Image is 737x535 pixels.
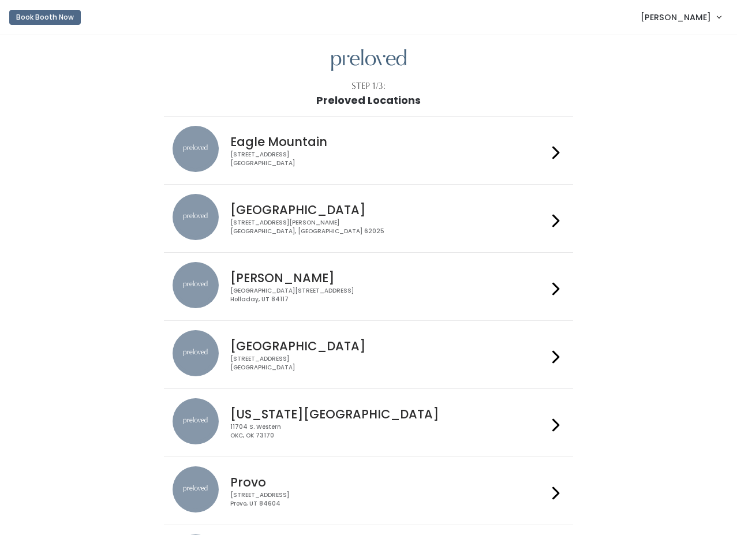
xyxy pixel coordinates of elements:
h4: [GEOGRAPHIC_DATA] [230,203,548,216]
h4: [GEOGRAPHIC_DATA] [230,339,548,353]
a: Book Booth Now [9,5,81,30]
a: [PERSON_NAME] [629,5,732,29]
div: [STREET_ADDRESS] [GEOGRAPHIC_DATA] [230,151,548,167]
a: preloved location [PERSON_NAME] [GEOGRAPHIC_DATA][STREET_ADDRESS]Holladay, UT 84117 [173,262,564,311]
button: Book Booth Now [9,10,81,25]
h1: Preloved Locations [316,95,421,106]
img: preloved location [173,194,219,240]
img: preloved logo [331,49,406,72]
div: [STREET_ADDRESS][PERSON_NAME] [GEOGRAPHIC_DATA], [GEOGRAPHIC_DATA] 62025 [230,219,548,235]
a: preloved location Provo [STREET_ADDRESS]Provo, UT 84604 [173,466,564,515]
div: 11704 S. Western OKC, OK 73170 [230,423,548,440]
h4: Provo [230,476,548,489]
div: [GEOGRAPHIC_DATA][STREET_ADDRESS] Holladay, UT 84117 [230,287,548,304]
div: [STREET_ADDRESS] Provo, UT 84604 [230,491,548,508]
a: preloved location Eagle Mountain [STREET_ADDRESS][GEOGRAPHIC_DATA] [173,126,564,175]
img: preloved location [173,126,219,172]
h4: Eagle Mountain [230,135,548,148]
a: preloved location [US_STATE][GEOGRAPHIC_DATA] 11704 S. WesternOKC, OK 73170 [173,398,564,447]
h4: [US_STATE][GEOGRAPHIC_DATA] [230,407,548,421]
a: preloved location [GEOGRAPHIC_DATA] [STREET_ADDRESS][PERSON_NAME][GEOGRAPHIC_DATA], [GEOGRAPHIC_D... [173,194,564,243]
img: preloved location [173,398,219,444]
span: [PERSON_NAME] [641,11,711,24]
img: preloved location [173,262,219,308]
img: preloved location [173,330,219,376]
div: [STREET_ADDRESS] [GEOGRAPHIC_DATA] [230,355,548,372]
a: preloved location [GEOGRAPHIC_DATA] [STREET_ADDRESS][GEOGRAPHIC_DATA] [173,330,564,379]
img: preloved location [173,466,219,512]
div: Step 1/3: [351,80,386,92]
h4: [PERSON_NAME] [230,271,548,285]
